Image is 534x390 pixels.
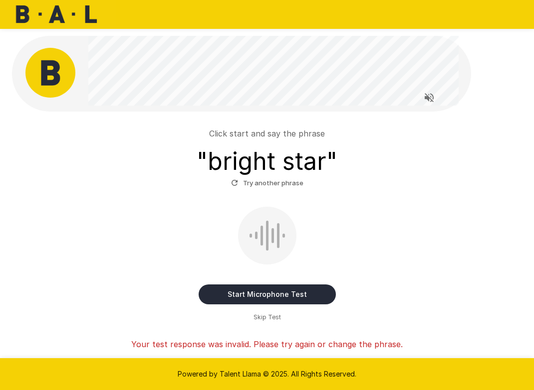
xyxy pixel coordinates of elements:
button: Try another phrase [229,175,306,191]
p: Powered by Talent Llama © 2025. All Rights Reserved. [12,369,522,379]
h3: " bright star " [197,147,337,175]
img: bal_avatar.png [25,48,75,98]
p: Click start and say the phrase [209,128,325,139]
button: Read questions aloud [419,88,439,108]
span: Skip Test [254,312,281,322]
button: Start Microphone Test [199,284,336,304]
p: Your test response was invalid. Please try again or change the phrase. [131,338,403,350]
